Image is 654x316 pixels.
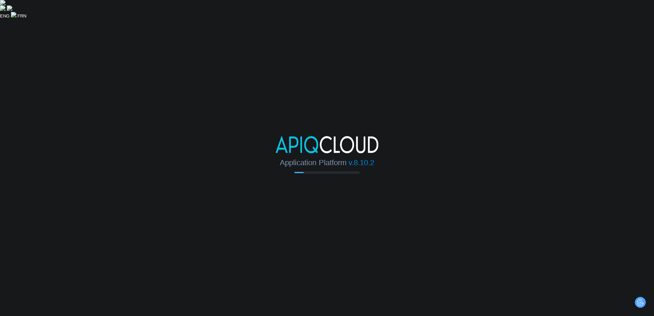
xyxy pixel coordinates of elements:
img: r-arrow.svg [11,12,16,17]
span: FRN [17,13,26,18]
span: v.8.10.2 [349,158,374,167]
img: ApiqCloud-BlueWhite.png [276,136,378,153]
img: copy.svg [7,5,12,11]
span: Application Platform [280,158,346,167]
